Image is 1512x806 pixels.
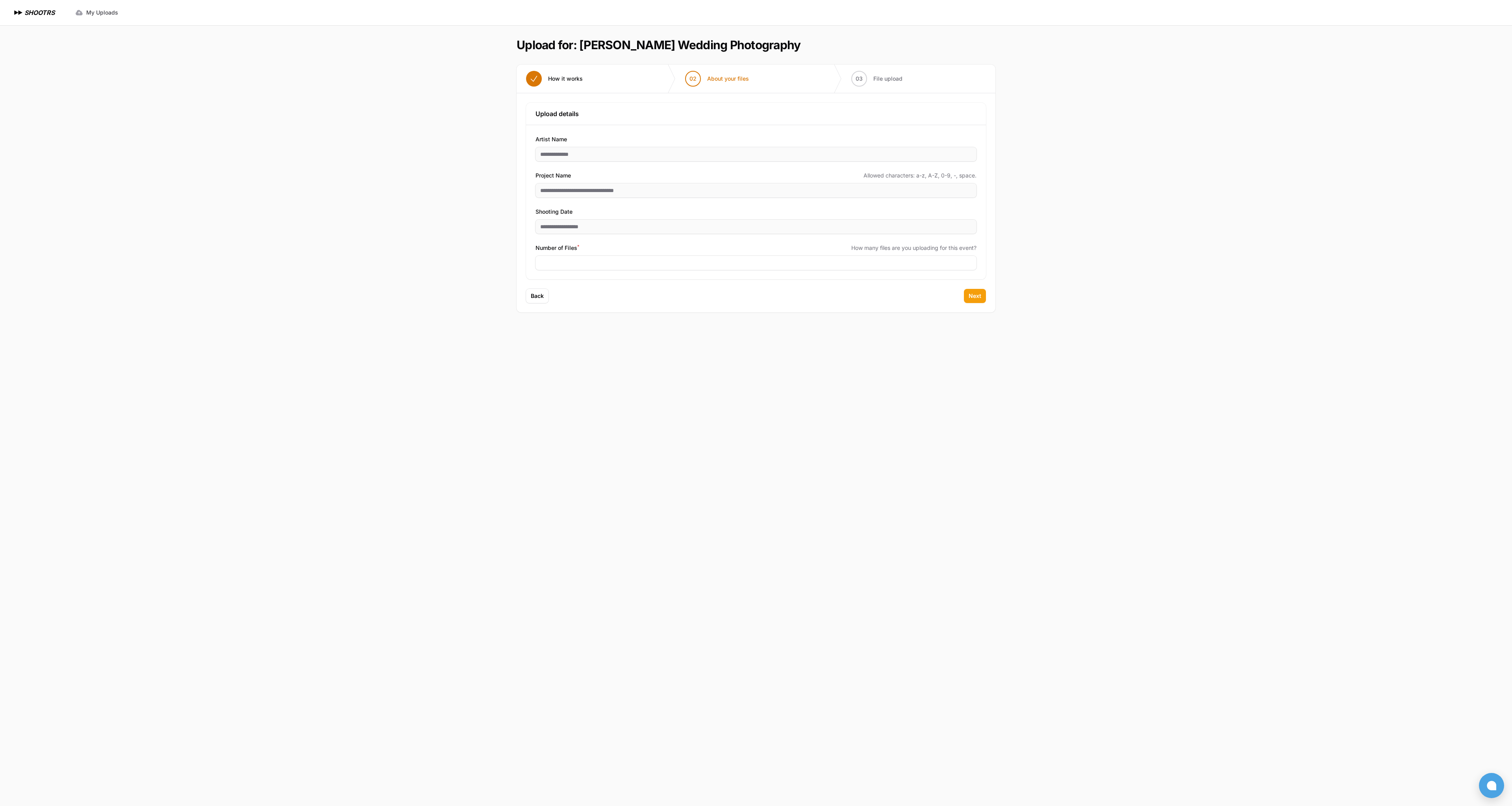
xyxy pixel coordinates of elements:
[13,8,24,17] img: SHOOTRS
[863,172,976,179] span: Allowed characters: a-z, A-Z, 0-9, -, space.
[1479,773,1504,798] button: Open chat window
[24,8,55,17] h1: SHOOTRS
[969,292,981,300] span: Next
[856,75,863,83] span: 03
[964,289,986,303] button: Next
[535,243,579,253] span: Number of Files
[676,65,758,93] button: 02 About your files
[689,75,697,83] span: 02
[535,109,976,118] h3: Upload details
[531,292,544,300] span: Back
[70,6,123,20] a: My Uploads
[535,135,567,144] span: Artist Name
[548,75,583,83] span: How it works
[535,207,573,216] span: Shooting Date
[517,38,800,52] h1: Upload for: [PERSON_NAME] Wedding Photography
[873,75,902,83] span: File upload
[526,289,548,303] button: Back
[517,65,592,93] button: How it works
[86,9,118,17] span: My Uploads
[851,244,976,252] span: How many files are you uploading for this event?
[707,75,749,83] span: About your files
[535,171,571,180] span: Project Name
[842,65,912,93] button: 03 File upload
[13,8,55,17] a: SHOOTRS SHOOTRS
